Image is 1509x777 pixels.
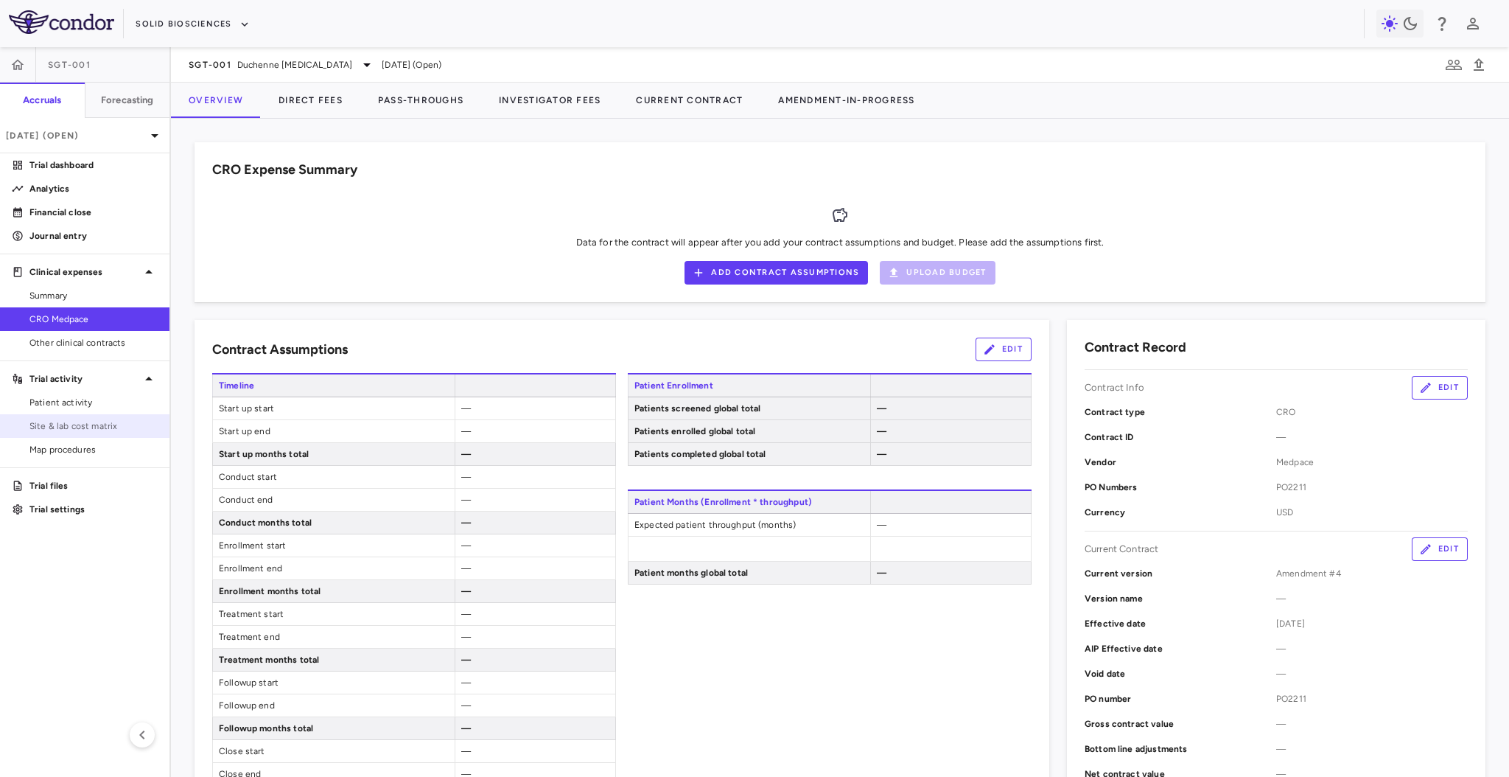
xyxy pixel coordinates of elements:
h6: Contract Assumptions [212,340,348,360]
span: Patient activity [29,396,158,409]
span: — [461,677,471,688]
p: PO number [1085,692,1276,705]
span: USD [1276,506,1468,519]
span: — [877,520,886,530]
button: Edit [1412,376,1468,400]
span: Followup end [213,694,455,717]
span: [DATE] [1276,617,1468,630]
p: Data for the contract will appear after you add your contract assumptions and budget. Please add ... [576,236,1104,249]
h6: Forecasting [101,94,154,107]
span: SGT-001 [189,59,231,71]
p: Void date [1085,667,1276,680]
span: Patients enrolled global total [629,420,870,442]
span: Summary [29,289,158,302]
p: Contract ID [1085,431,1276,444]
button: Direct Fees [261,83,360,118]
span: Enrollment start [213,534,455,557]
p: [DATE] (Open) [6,129,146,142]
button: Current Contract [618,83,760,118]
p: Version name [1085,592,1276,605]
span: — [461,632,471,642]
span: Enrollment end [213,557,455,579]
span: Treatment months total [213,649,455,671]
span: Patients screened global total [629,397,870,419]
p: AIP Effective date [1085,642,1276,655]
span: Medpace [1276,456,1468,469]
p: Journal entry [29,229,158,243]
h6: CRO Expense Summary [212,160,357,180]
span: Map procedures [29,443,158,456]
h6: Accruals [23,94,61,107]
span: Start up end [213,420,455,442]
button: Edit [1412,537,1468,561]
span: Enrollment months total [213,580,455,602]
span: — [877,568,886,578]
span: — [461,403,471,414]
span: — [1276,717,1468,731]
span: — [1276,742,1468,756]
span: — [461,586,471,596]
img: logo-full-SnFGN8VE.png [9,10,114,34]
span: — [877,403,886,414]
span: Close start [213,740,455,762]
span: — [1276,592,1468,605]
span: — [461,723,471,734]
span: — [461,426,471,436]
span: PO2211 [1276,692,1468,705]
span: Amendment #4 [1276,567,1468,580]
span: Conduct end [213,489,455,511]
p: Trial files [29,479,158,492]
span: — [461,495,471,505]
span: — [1276,667,1468,680]
button: Solid Biosciences [136,13,249,36]
span: Expected patient throughput (months) [629,514,870,536]
span: CRO Medpace [29,313,158,326]
span: Followup start [213,672,455,694]
span: Followup months total [213,717,455,739]
span: Timeline [212,374,455,397]
span: — [1276,642,1468,655]
button: Edit [976,338,1032,361]
span: — [461,700,471,711]
span: — [877,449,886,459]
h6: Contract Record [1085,338,1186,358]
span: Start up start [213,397,455,419]
p: Financial close [29,206,158,219]
span: — [877,426,886,436]
p: Trial settings [29,503,158,516]
span: — [461,655,471,665]
p: Currency [1085,506,1276,519]
p: Effective date [1085,617,1276,630]
p: Current version [1085,567,1276,580]
p: Contract Info [1085,381,1144,394]
button: Overview [171,83,261,118]
span: Conduct months total [213,512,455,534]
span: Patients completed global total [629,443,870,465]
span: Duchenne [MEDICAL_DATA] [237,58,352,72]
span: CRO [1276,405,1468,419]
span: — [461,518,471,528]
span: [DATE] (Open) [382,58,441,72]
span: — [1276,431,1468,444]
span: Other clinical contracts [29,336,158,349]
p: Trial dashboard [29,158,158,172]
button: Investigator Fees [481,83,618,118]
button: Pass-Throughs [360,83,481,118]
span: — [461,449,471,459]
p: Trial activity [29,372,140,386]
p: Analytics [29,182,158,195]
p: PO Numbers [1085,481,1276,494]
span: Patient Months (Enrollment * throughput) [628,491,870,513]
span: Site & lab cost matrix [29,419,158,433]
span: Patient months global total [629,562,870,584]
span: Treatment end [213,626,455,648]
p: Gross contract value [1085,717,1276,731]
span: Treatment start [213,603,455,625]
button: Amendment-In-Progress [760,83,932,118]
span: — [461,472,471,482]
span: SGT-001 [48,59,91,71]
span: — [461,563,471,574]
p: Clinical expenses [29,265,140,279]
span: — [461,609,471,619]
p: Contract type [1085,405,1276,419]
